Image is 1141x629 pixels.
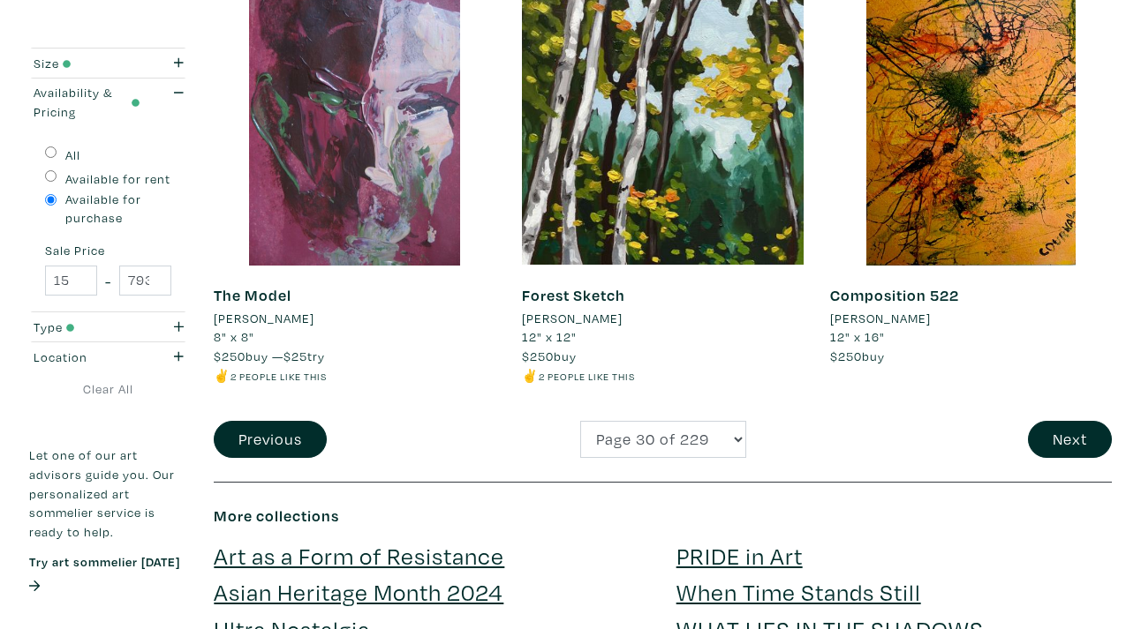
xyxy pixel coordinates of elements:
[105,269,111,293] span: -
[830,285,959,305] a: Composition 522
[29,553,180,594] a: Try art sommelier [DATE]
[45,244,171,257] small: Sale Price
[65,146,80,165] label: All
[214,328,254,345] span: 8" x 8"
[214,366,495,386] li: ✌️
[522,285,625,305] a: Forest Sketch
[522,348,554,364] span: $250
[539,370,635,383] small: 2 people like this
[29,79,187,126] button: Availability & Pricing
[522,328,577,345] span: 12" x 12"
[214,576,503,607] a: Asian Heritage Month 2024
[214,348,246,364] span: $250
[522,309,804,328] a: [PERSON_NAME]
[830,328,885,345] span: 12" x 16"
[34,83,140,121] div: Availability & Pricing
[29,379,187,399] a: Clear All
[830,309,931,328] li: [PERSON_NAME]
[214,309,314,328] li: [PERSON_NAME]
[676,540,803,571] a: PRIDE in Art
[29,49,187,78] button: Size
[34,348,140,367] div: Location
[34,54,140,73] div: Size
[214,540,504,571] a: Art as a Form of Resistance
[830,348,885,364] span: buy
[283,348,307,364] span: $25
[29,342,187,371] button: Location
[65,169,170,189] label: Available for rent
[34,318,140,337] div: Type
[214,285,291,305] a: The Model
[29,446,187,541] p: Let one of our art advisors guide you. Our personalized art sommelier service is ready to help.
[214,421,327,459] button: Previous
[230,370,327,383] small: 2 people like this
[522,309,623,328] li: [PERSON_NAME]
[830,348,862,364] span: $250
[214,348,325,364] span: buy — try
[830,309,1112,328] a: [PERSON_NAME]
[65,190,172,228] label: Available for purchase
[214,309,495,328] a: [PERSON_NAME]
[676,576,921,607] a: When Time Stands Still
[29,312,187,341] button: Type
[522,366,804,386] li: ✌️
[522,348,577,364] span: buy
[1028,421,1112,459] button: Next
[214,506,1112,526] h6: More collections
